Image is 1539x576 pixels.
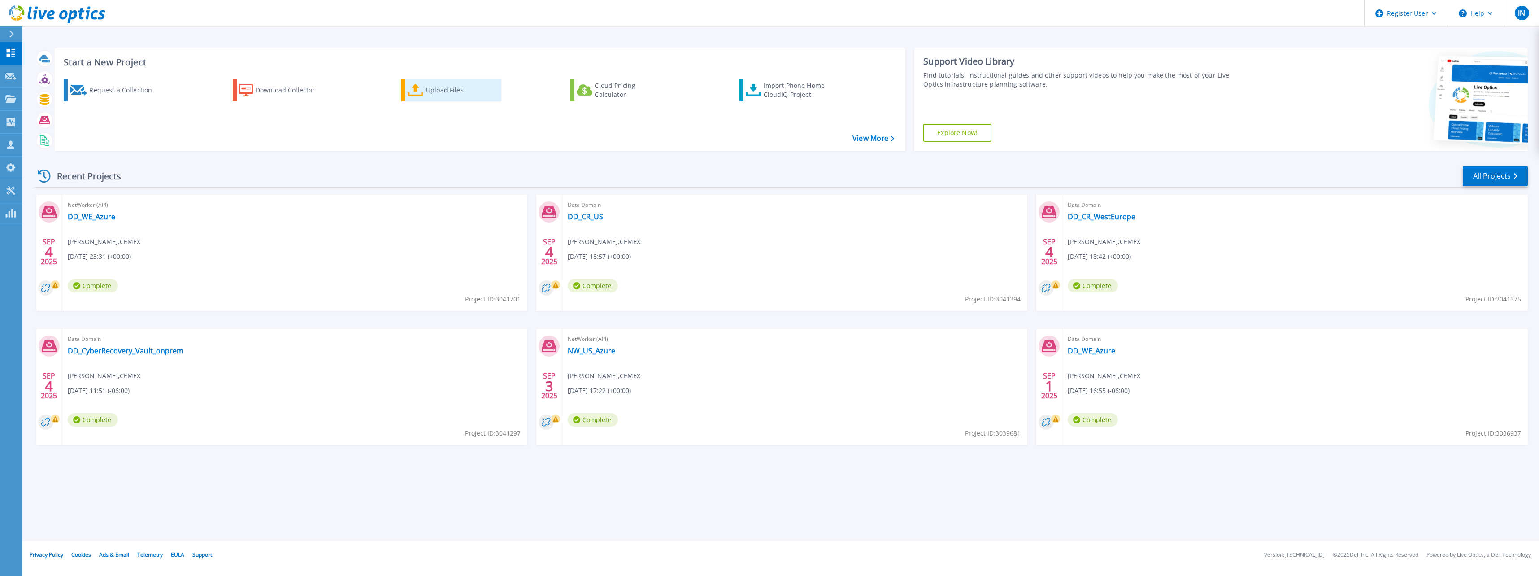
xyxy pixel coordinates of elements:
span: Data Domain [68,334,522,344]
span: Data Domain [568,200,1022,210]
h3: Start a New Project [64,57,894,67]
a: DD_CR_US [568,212,603,221]
span: Project ID: 3041375 [1465,294,1521,304]
li: Version: [TECHNICAL_ID] [1264,552,1325,558]
a: All Projects [1463,166,1528,186]
li: Powered by Live Optics, a Dell Technology [1426,552,1531,558]
div: Request a Collection [89,81,161,99]
div: SEP 2025 [1041,370,1058,402]
span: Project ID: 3036937 [1465,428,1521,438]
span: NetWorker (API) [568,334,1022,344]
span: [DATE] 18:42 (+00:00) [1068,252,1131,262]
div: Upload Files [426,81,498,99]
span: [PERSON_NAME] , CEMEX [68,371,140,381]
span: [DATE] 11:51 (-06:00) [68,386,130,396]
span: [PERSON_NAME] , CEMEX [1068,371,1140,381]
a: Explore Now! [923,124,991,142]
div: SEP 2025 [40,370,57,402]
span: 1 [1045,382,1053,390]
a: Cloud Pricing Calculator [570,79,670,101]
div: Support Video Library [923,56,1243,67]
a: NW_US_Azure [568,346,615,355]
a: DD_WE_Azure [1068,346,1115,355]
span: Complete [1068,413,1118,427]
div: Recent Projects [35,165,133,187]
span: [PERSON_NAME] , CEMEX [68,237,140,247]
span: [PERSON_NAME] , CEMEX [568,371,640,381]
div: SEP 2025 [1041,236,1058,268]
a: Cookies [71,551,91,559]
span: Data Domain [1068,334,1522,344]
span: Complete [68,413,118,427]
a: DD_CyberRecovery_Vault_onprem [68,346,183,355]
div: Download Collector [256,81,327,99]
span: Data Domain [1068,200,1522,210]
a: DD_CR_WestEurope [1068,212,1135,221]
div: SEP 2025 [541,370,558,402]
a: Privacy Policy [30,551,63,559]
div: Find tutorials, instructional guides and other support videos to help you make the most of your L... [923,71,1243,89]
span: 4 [45,382,53,390]
span: [PERSON_NAME] , CEMEX [1068,237,1140,247]
a: View More [852,134,894,143]
span: Project ID: 3041297 [465,428,521,438]
a: Ads & Email [99,551,129,559]
span: Complete [1068,279,1118,292]
span: 4 [45,248,53,256]
span: Complete [68,279,118,292]
span: 4 [545,248,553,256]
span: Complete [568,279,618,292]
a: EULA [171,551,184,559]
a: Telemetry [137,551,163,559]
span: NetWorker (API) [68,200,522,210]
span: 4 [1045,248,1053,256]
span: 3 [545,382,553,390]
span: Project ID: 3039681 [965,428,1021,438]
span: [PERSON_NAME] , CEMEX [568,237,640,247]
span: [DATE] 23:31 (+00:00) [68,252,131,262]
span: Complete [568,413,618,427]
div: Import Phone Home CloudIQ Project [764,81,834,99]
a: Upload Files [401,79,501,101]
div: SEP 2025 [40,236,57,268]
a: Request a Collection [64,79,164,101]
div: Cloud Pricing Calculator [595,81,666,99]
a: DD_WE_Azure [68,212,115,221]
div: SEP 2025 [541,236,558,268]
a: Download Collector [233,79,333,101]
span: [DATE] 18:57 (+00:00) [568,252,631,262]
span: [DATE] 16:55 (-06:00) [1068,386,1130,396]
span: Project ID: 3041701 [465,294,521,304]
span: Project ID: 3041394 [965,294,1021,304]
span: IN [1518,9,1525,17]
a: Support [192,551,212,559]
span: [DATE] 17:22 (+00:00) [568,386,631,396]
li: © 2025 Dell Inc. All Rights Reserved [1333,552,1418,558]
